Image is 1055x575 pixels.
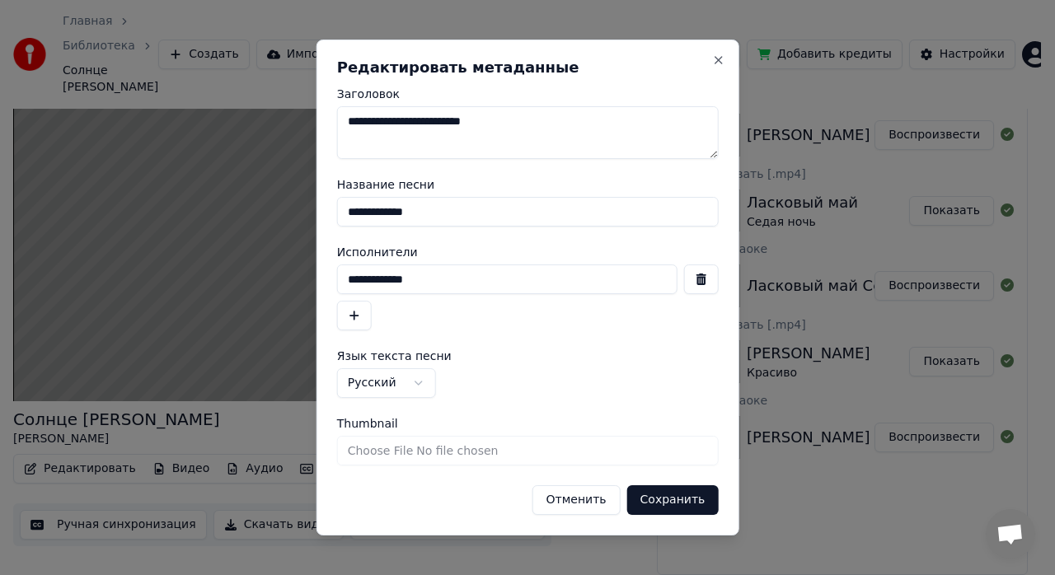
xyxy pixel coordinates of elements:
[337,179,719,190] label: Название песни
[532,485,621,515] button: Отменить
[337,60,719,75] h2: Редактировать метаданные
[337,246,719,258] label: Исполнители
[627,485,719,515] button: Сохранить
[337,350,452,362] span: Язык текста песни
[337,418,398,429] span: Thumbnail
[337,88,719,100] label: Заголовок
